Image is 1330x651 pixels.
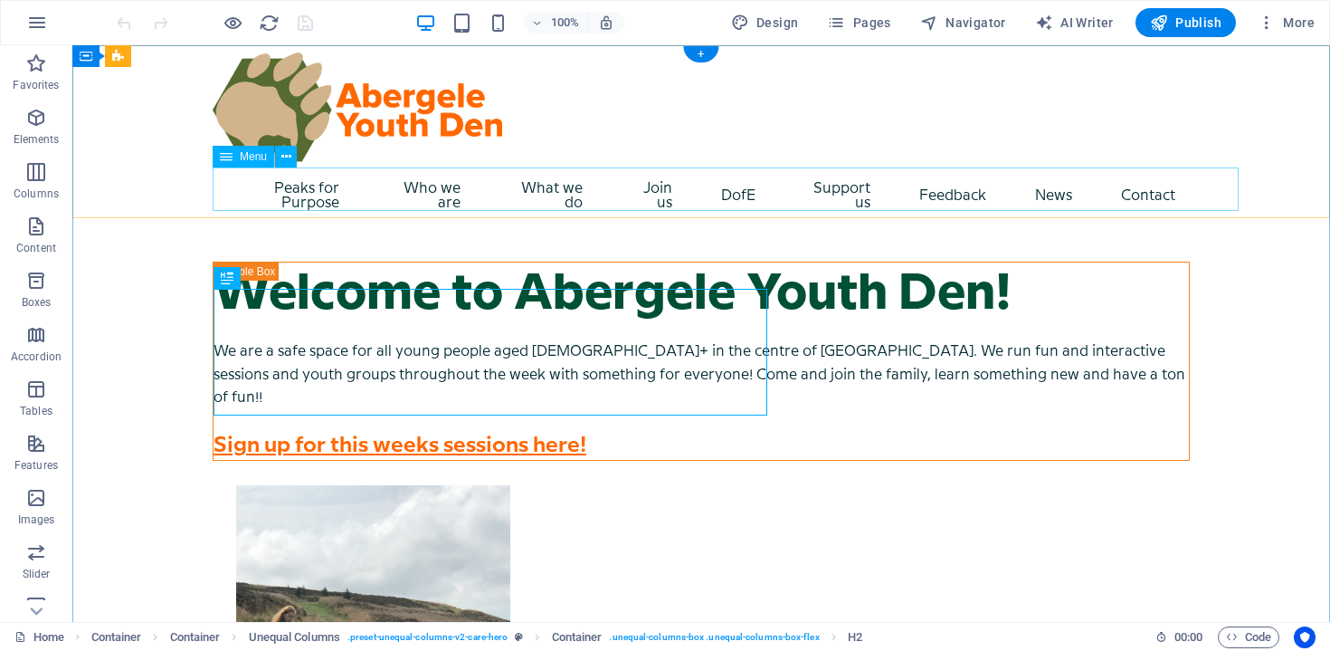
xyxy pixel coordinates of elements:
[820,8,898,37] button: Pages
[13,78,59,92] p: Favorites
[23,567,51,581] p: Slider
[249,627,340,648] span: Click to select. Double-click to edit
[347,627,508,648] span: . preset-unequal-columns-v2-care-hero
[14,187,59,201] p: Columns
[18,512,55,527] p: Images
[240,151,267,162] span: Menu
[1187,630,1190,644] span: :
[598,14,614,31] i: On resize automatically adjust zoom level to fit chosen device.
[1174,627,1202,648] span: 00 00
[1226,627,1271,648] span: Code
[551,12,580,34] h6: 100%
[258,12,280,34] button: reload
[11,349,62,364] p: Accordion
[1294,627,1316,648] button: Usercentrics
[1035,14,1114,32] span: AI Writer
[848,627,862,648] span: Click to select. Double-click to edit
[827,14,890,32] span: Pages
[259,13,280,34] i: Reload page
[1155,627,1203,648] h6: Session time
[609,627,819,648] span: . unequal-columns-box .unequal-columns-box-flex
[20,404,52,418] p: Tables
[1258,14,1315,32] span: More
[724,8,806,37] button: Design
[731,14,799,32] span: Design
[91,627,862,648] nav: breadcrumb
[1135,8,1236,37] button: Publish
[170,627,221,648] span: Click to select. Double-click to edit
[1028,8,1121,37] button: AI Writer
[724,8,806,37] div: Design (Ctrl+Alt+Y)
[14,132,60,147] p: Elements
[16,241,56,255] p: Content
[1218,627,1279,648] button: Code
[920,14,1006,32] span: Navigator
[1250,8,1322,37] button: More
[14,458,58,473] p: Features
[1150,14,1221,32] span: Publish
[222,12,243,34] button: Click here to leave preview mode and continue editing
[14,627,64,648] a: Click to cancel selection. Double-click to open Pages
[524,12,588,34] button: 100%
[91,627,142,648] span: Click to select. Double-click to edit
[683,46,718,62] div: +
[22,295,52,310] p: Boxes
[552,627,603,648] span: Click to select. Double-click to edit
[913,8,1013,37] button: Navigator
[515,632,523,642] i: This element is a customizable preset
